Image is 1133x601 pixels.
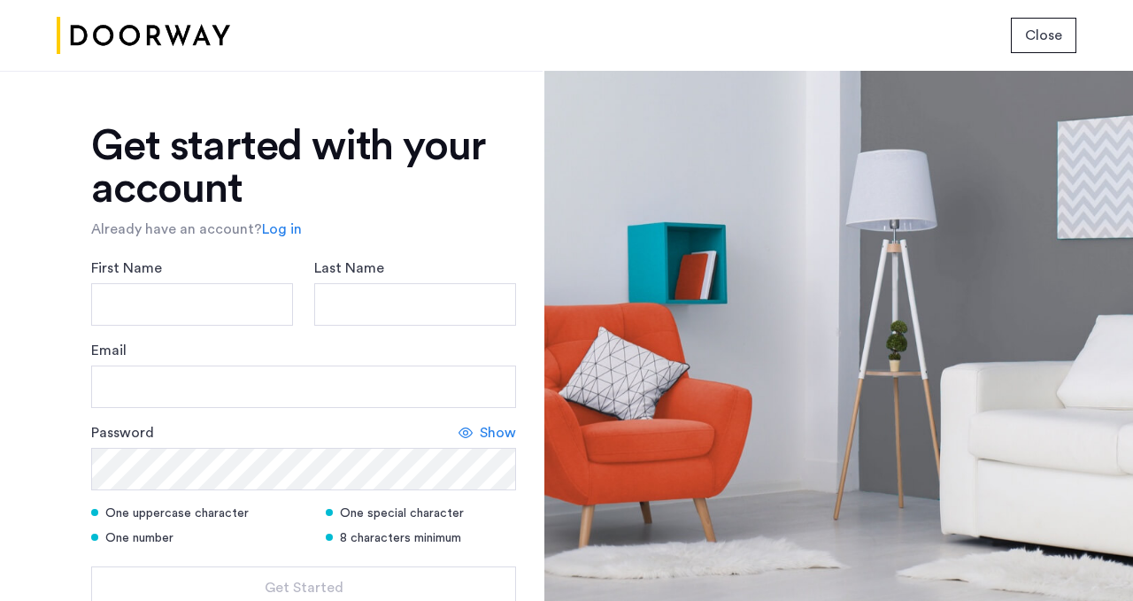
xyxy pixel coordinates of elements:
span: Show [480,422,516,443]
a: Log in [262,219,302,240]
span: Close [1025,25,1062,46]
span: Get Started [265,577,343,598]
div: One number [91,529,304,547]
img: logo [57,3,230,69]
div: One special character [326,505,516,522]
button: button [1011,18,1076,53]
label: Email [91,340,127,361]
span: Already have an account? [91,222,262,236]
label: Password [91,422,154,443]
div: 8 characters minimum [326,529,516,547]
label: Last Name [314,258,384,279]
div: One uppercase character [91,505,304,522]
label: First Name [91,258,162,279]
h1: Get started with your account [91,125,516,210]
